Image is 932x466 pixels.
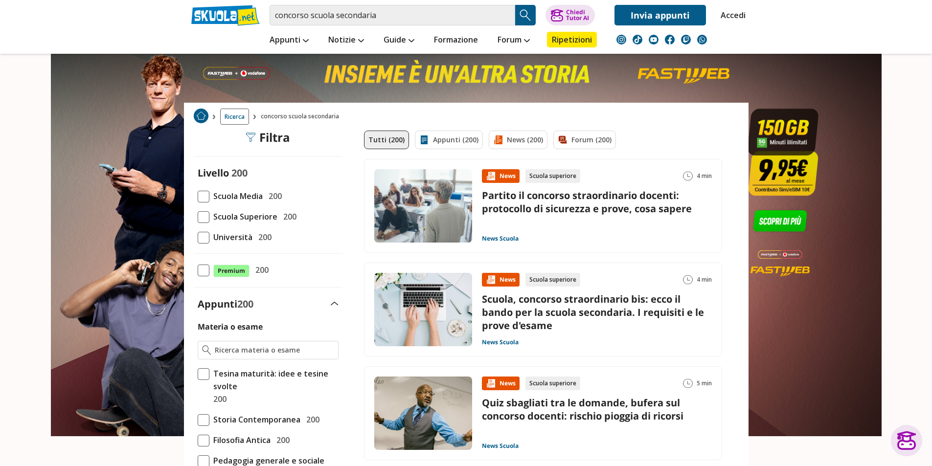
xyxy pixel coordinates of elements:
[374,377,472,450] img: Immagine news
[525,377,580,390] div: Scuola superiore
[493,135,503,145] img: News filtro contenuto
[515,5,536,25] button: Search Button
[489,131,547,149] a: News (200)
[482,396,683,422] a: Quiz sbagliati tra le domande, bufera sul concorso docenti: rischio pioggia di ricorsi
[547,32,597,47] a: Ripetizioni
[374,273,472,346] img: Immagine news
[374,169,472,243] img: Immagine news
[215,345,334,355] input: Ricerca materia o esame
[486,378,496,388] img: News contenuto
[697,35,707,44] img: WhatsApp
[209,434,271,446] span: Filosofia Antica
[482,235,519,243] a: News Scuola
[246,131,290,144] div: Filtra
[683,171,693,181] img: Tempo lettura
[265,190,282,202] span: 200
[697,169,712,183] span: 4 min
[202,345,211,355] img: Ricerca materia o esame
[220,109,249,125] a: Ricerca
[254,231,272,244] span: 200
[482,292,704,332] a: Scuola, concorso straordinario bis: ecco il bando per la scuola secondaria. I requisiti e le prov...
[198,166,229,179] label: Livello
[432,32,480,49] a: Formazione
[198,297,253,311] label: Appunti
[381,32,417,49] a: Guide
[721,5,741,25] a: Accedi
[364,131,409,149] a: Tutti (200)
[681,35,691,44] img: twitch
[665,35,675,44] img: facebook
[486,275,496,285] img: News contenuto
[683,275,693,285] img: Tempo lettura
[482,338,519,346] a: News Scuola
[209,413,300,426] span: Storia Contemporanea
[209,190,263,202] span: Scuola Media
[614,5,706,25] a: Invia appunti
[279,210,296,223] span: 200
[683,378,693,388] img: Tempo lettura
[558,135,568,145] img: Forum filtro contenuto
[482,377,520,390] div: News
[616,35,626,44] img: instagram
[525,169,580,183] div: Scuola superiore
[525,273,580,287] div: Scuola superiore
[302,413,319,426] span: 200
[566,9,589,21] div: Chiedi Tutor AI
[270,5,515,25] input: Cerca appunti, riassunti o versioni
[482,189,692,215] a: Partito il concorso straordinario docenti: protocollo di sicurezza e prove, cosa sapere
[273,434,290,446] span: 200
[482,273,520,287] div: News
[198,321,263,332] label: Materia o esame
[237,297,253,311] span: 200
[209,231,252,244] span: Università
[213,265,250,277] span: Premium
[649,35,659,44] img: youtube
[331,302,339,306] img: Apri e chiudi sezione
[194,109,208,125] a: Home
[267,32,311,49] a: Appunti
[633,35,642,44] img: tiktok
[482,442,519,450] a: News Scuola
[482,169,520,183] div: News
[546,5,595,25] button: ChiediTutor AI
[231,166,248,179] span: 200
[419,135,429,145] img: Appunti filtro contenuto
[697,273,712,287] span: 4 min
[194,109,208,123] img: Home
[209,210,277,223] span: Scuola Superiore
[518,8,533,22] img: Cerca appunti, riassunti o versioni
[697,377,712,390] span: 5 min
[251,264,269,276] span: 200
[209,367,339,393] span: Tesina maturità: idee e tesine svolte
[486,171,496,181] img: News contenuto
[326,32,366,49] a: Notizie
[246,133,255,142] img: Filtra filtri mobile
[209,393,227,405] span: 200
[415,131,483,149] a: Appunti (200)
[553,131,616,149] a: Forum (200)
[261,109,343,125] span: concorso scuola secondaria
[495,32,532,49] a: Forum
